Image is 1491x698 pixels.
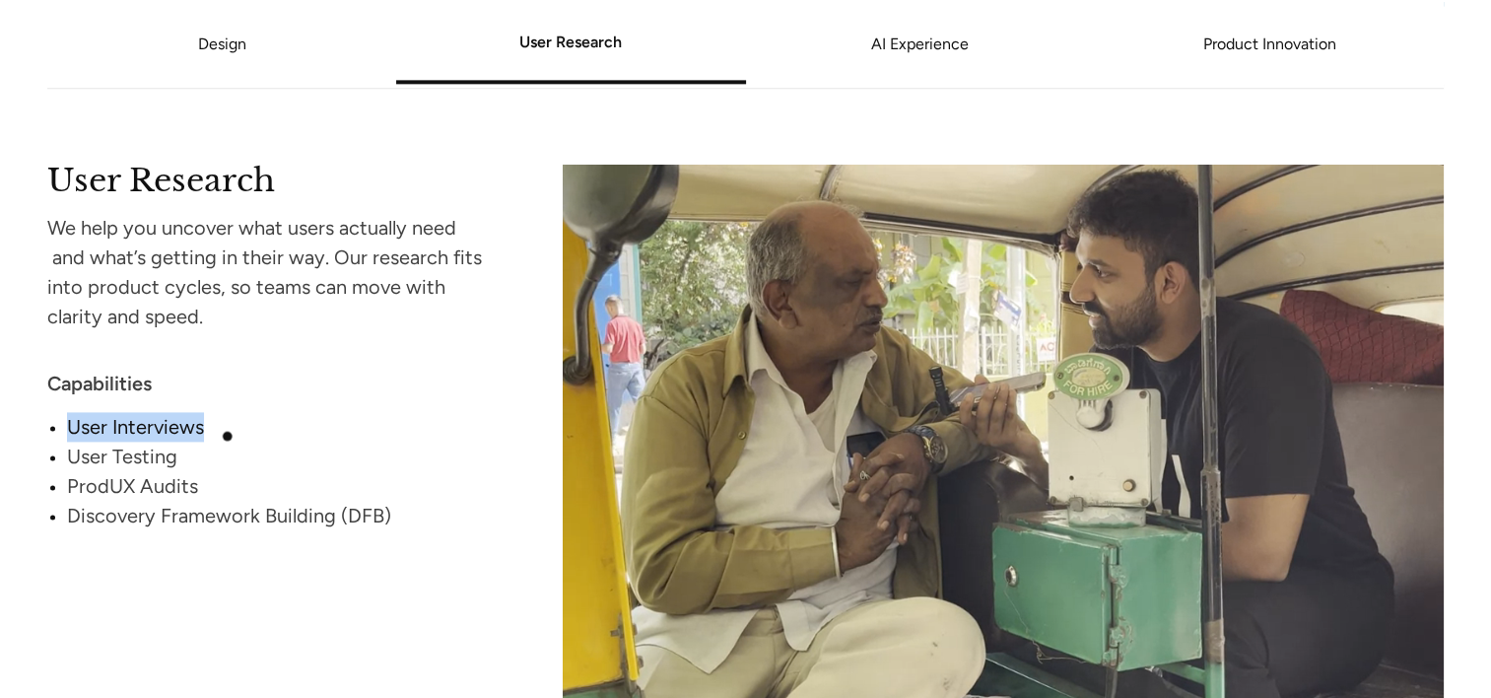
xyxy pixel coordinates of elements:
[67,412,488,442] div: User Interviews
[47,213,488,331] div: We help you uncover what users actually need and what’s getting in their way. Our research fits i...
[67,471,488,501] div: ProdUX Audits
[47,165,488,191] h2: User Research
[67,501,488,530] div: Discovery Framework Building (DFB)
[198,35,246,53] a: Design
[67,442,488,471] div: User Testing
[746,38,1095,50] a: AI Experience
[47,369,488,398] div: Capabilities
[1095,38,1444,50] a: Product Innovation
[396,36,745,48] a: User Research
